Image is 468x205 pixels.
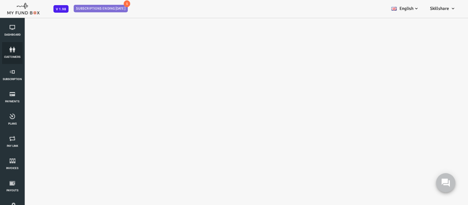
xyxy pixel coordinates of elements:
span: 1 [124,0,130,7]
span: Skillshare [430,6,449,11]
a: Subscriptions ending [DATE] 1 [74,5,127,12]
a: V 1.98 [53,6,69,11]
img: mfboff.png [7,1,40,15]
iframe: Launcher button frame [430,167,461,198]
span: Subscriptions ending [DATE] [74,5,128,12]
span: V 1.98 [53,5,69,13]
